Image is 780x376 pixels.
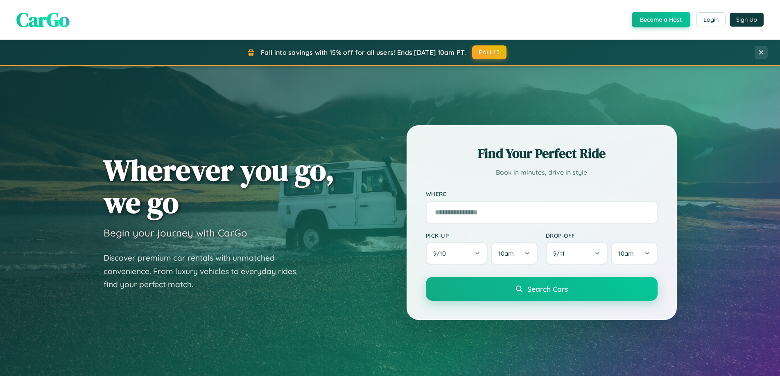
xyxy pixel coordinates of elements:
[632,12,690,27] button: Become a Host
[426,232,538,239] label: Pick-up
[730,13,764,27] button: Sign Up
[546,242,608,265] button: 9/11
[433,250,450,257] span: 9 / 10
[498,250,514,257] span: 10am
[426,191,658,198] label: Where
[426,144,658,162] h2: Find Your Perfect Ride
[553,250,569,257] span: 9 / 11
[491,242,537,265] button: 10am
[426,167,658,178] p: Book in minutes, drive in style
[104,251,308,291] p: Discover premium car rentals with unmatched convenience. From luxury vehicles to everyday rides, ...
[426,277,658,301] button: Search Cars
[472,45,506,59] button: FALL15
[611,242,657,265] button: 10am
[618,250,634,257] span: 10am
[546,232,658,239] label: Drop-off
[104,154,335,218] h1: Wherever you go, we go
[426,242,488,265] button: 9/10
[16,6,70,33] span: CarGo
[261,48,466,56] span: Fall into savings with 15% off for all users! Ends [DATE] 10am PT.
[527,284,568,293] span: Search Cars
[104,227,247,239] h3: Begin your journey with CarGo
[696,12,726,27] button: Login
